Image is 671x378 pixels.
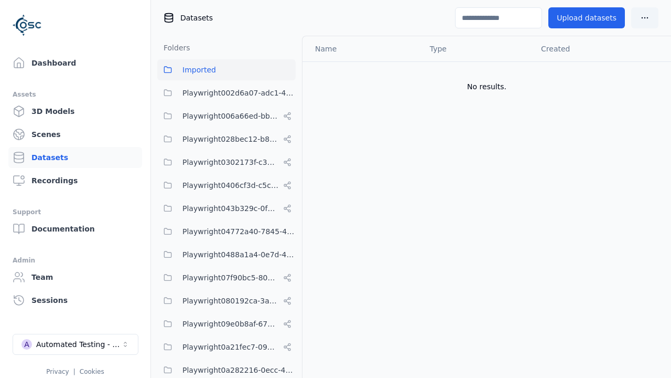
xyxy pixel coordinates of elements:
[46,368,69,375] a: Privacy
[157,221,296,242] button: Playwright04772a40-7845-40f2-bf94-f85d29927f9d
[157,290,296,311] button: Playwright080192ca-3ab8-4170-8689-2c2dffafb10d
[302,61,671,112] td: No results.
[182,341,279,353] span: Playwright0a21fec7-093e-446e-ac90-feefe60349da
[182,156,279,169] span: Playwright0302173f-c313-40eb-a2c1-2f14b0f3806f
[157,129,296,150] button: Playwright028bec12-b853-4041-8716-f34111cdbd0b
[157,106,296,127] button: Playwright006a66ed-bbfa-4b84-a6f2-8b03960da6f1
[157,244,296,265] button: Playwright0488a1a4-0e7d-4299-bdea-dd156cc484d6
[13,254,138,267] div: Admin
[302,36,421,61] th: Name
[182,318,279,330] span: Playwright09e0b8af-6797-487c-9a58-df45af994400
[180,13,213,23] span: Datasets
[157,337,296,358] button: Playwright0a21fec7-093e-446e-ac90-feefe60349da
[21,339,32,350] div: A
[8,267,142,288] a: Team
[157,175,296,196] button: Playwright0406cf3d-c5c6-4809-a891-d4d7aaf60441
[157,152,296,173] button: Playwright0302173f-c313-40eb-a2c1-2f14b0f3806f
[8,52,142,73] a: Dashboard
[182,179,279,192] span: Playwright0406cf3d-c5c6-4809-a891-d4d7aaf60441
[182,133,279,145] span: Playwright028bec12-b853-4041-8716-f34111cdbd0b
[533,36,654,61] th: Created
[157,198,296,219] button: Playwright043b329c-0fea-4eef-a1dd-c1b85d96f68d
[8,147,142,168] a: Datasets
[8,170,142,191] a: Recordings
[182,110,279,122] span: Playwright006a66ed-bbfa-4b84-a6f2-8b03960da6f1
[157,82,296,103] button: Playwright002d6a07-adc1-4c24-b05e-c31b39d5c727
[80,368,104,375] a: Cookies
[182,364,296,376] span: Playwright0a282216-0ecc-4192-904d-1db5382f43aa
[13,334,138,355] button: Select a workspace
[182,64,216,76] span: Imported
[182,248,296,261] span: Playwright0488a1a4-0e7d-4299-bdea-dd156cc484d6
[182,295,279,307] span: Playwright080192ca-3ab8-4170-8689-2c2dffafb10d
[182,271,279,284] span: Playwright07f90bc5-80d1-4d58-862e-051c9f56b799
[36,339,121,350] div: Automated Testing - Playwright
[157,59,296,80] button: Imported
[157,267,296,288] button: Playwright07f90bc5-80d1-4d58-862e-051c9f56b799
[182,225,296,238] span: Playwright04772a40-7845-40f2-bf94-f85d29927f9d
[13,10,42,40] img: Logo
[8,124,142,145] a: Scenes
[13,206,138,218] div: Support
[73,368,75,375] span: |
[182,87,296,99] span: Playwright002d6a07-adc1-4c24-b05e-c31b39d5c727
[8,101,142,122] a: 3D Models
[157,313,296,334] button: Playwright09e0b8af-6797-487c-9a58-df45af994400
[157,43,190,53] h3: Folders
[13,88,138,101] div: Assets
[548,7,625,28] button: Upload datasets
[8,218,142,239] a: Documentation
[8,290,142,311] a: Sessions
[182,202,279,215] span: Playwright043b329c-0fea-4eef-a1dd-c1b85d96f68d
[421,36,533,61] th: Type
